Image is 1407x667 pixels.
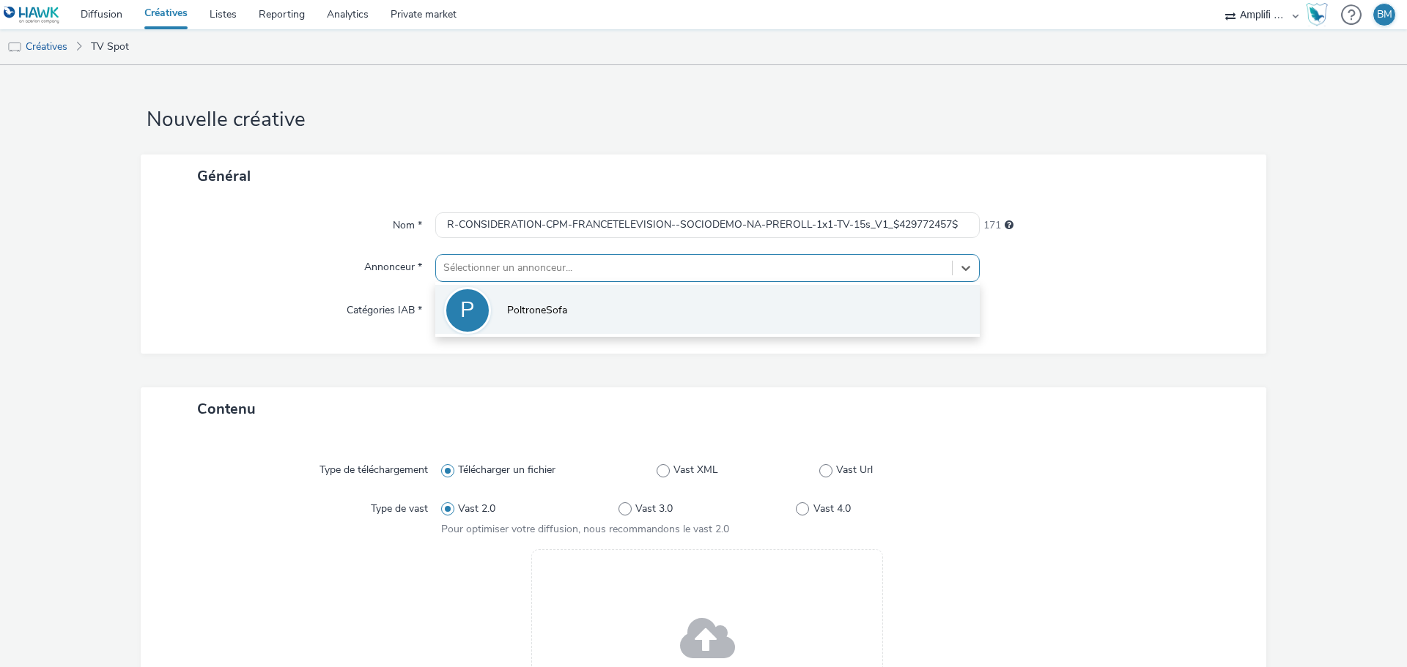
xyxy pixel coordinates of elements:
a: TV Spot [84,29,136,64]
span: Télécharger un fichier [458,463,555,477]
a: Hawk Academy [1306,3,1334,26]
div: P [460,290,474,331]
img: tv [7,40,22,55]
span: Pour optimiser votre diffusion, nous recommandons le vast 2.0 [441,522,729,536]
label: Nom * [387,212,428,233]
span: Vast Url [836,463,873,477]
h1: Nouvelle créative [141,106,1266,134]
div: 255 caractères maximum [1005,218,1013,233]
span: Vast XML [673,463,718,477]
span: PoltroneSofa [507,303,567,318]
label: Type de vast [365,496,434,516]
span: Vast 4.0 [813,502,851,516]
span: Contenu [197,399,256,419]
span: 171 [983,218,1001,233]
label: Type de téléchargement [314,457,434,477]
span: Vast 3.0 [635,502,673,516]
label: Catégories IAB * [341,297,428,318]
span: Vast 2.0 [458,502,495,516]
img: Hawk Academy [1306,3,1328,26]
div: BM [1377,4,1392,26]
input: Nom [435,212,980,238]
span: Général [197,166,251,186]
img: undefined Logo [4,6,60,24]
label: Annonceur * [358,254,428,275]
